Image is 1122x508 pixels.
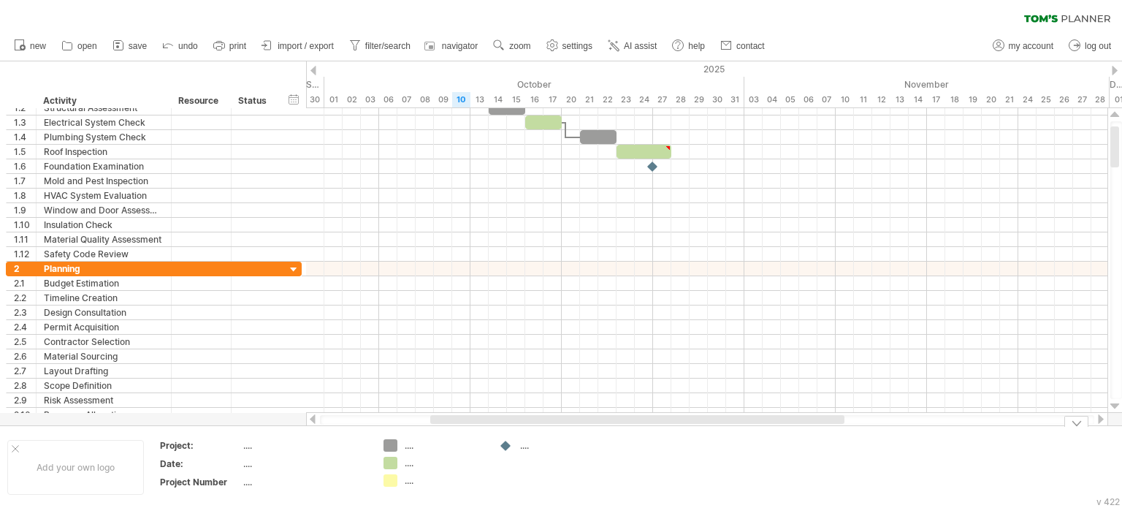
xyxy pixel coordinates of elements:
div: Contractor Selection [44,335,164,349]
span: my account [1009,41,1053,51]
span: undo [178,41,198,51]
span: new [30,41,46,51]
div: Electrical System Check [44,115,164,129]
div: Thursday, 23 October 2025 [617,92,635,107]
a: my account [989,37,1058,56]
div: Wednesday, 19 November 2025 [963,92,982,107]
div: Wednesday, 26 November 2025 [1055,92,1073,107]
div: Mold and Pest Inspection [44,174,164,188]
div: Insulation Check [44,218,164,232]
div: 2.6 [14,349,36,363]
div: Scope Definition [44,379,164,393]
div: .... [405,457,484,469]
div: 2.1 [14,276,36,290]
div: 2.9 [14,393,36,407]
div: Date: [160,458,240,470]
span: help [688,41,705,51]
div: .... [243,439,366,452]
div: Plumbing System Check [44,130,164,144]
div: Design Consultation [44,306,164,319]
div: Tuesday, 7 October 2025 [397,92,416,107]
div: 1.3 [14,115,36,129]
div: Tuesday, 30 September 2025 [306,92,324,107]
div: Thursday, 13 November 2025 [890,92,909,107]
div: Resource [178,94,223,108]
a: zoom [489,37,535,56]
div: Budget Estimation [44,276,164,290]
div: .... [520,439,600,452]
div: Window and Door Assessment [44,203,164,217]
div: Monday, 10 November 2025 [836,92,854,107]
a: open [58,37,102,56]
div: Tuesday, 11 November 2025 [854,92,872,107]
div: Friday, 31 October 2025 [726,92,744,107]
div: Planning [44,262,164,276]
div: Risk Assessment [44,393,164,407]
div: 1.6 [14,159,36,173]
span: import / export [278,41,334,51]
div: Monday, 24 November 2025 [1018,92,1037,107]
div: .... [405,474,484,487]
span: print [229,41,246,51]
div: Thursday, 30 October 2025 [708,92,726,107]
a: navigator [422,37,482,56]
div: Thursday, 16 October 2025 [525,92,543,107]
div: Monday, 6 October 2025 [379,92,397,107]
div: Wednesday, 29 October 2025 [690,92,708,107]
a: save [109,37,151,56]
span: save [129,41,147,51]
span: zoom [509,41,530,51]
div: Material Sourcing [44,349,164,363]
div: 1.5 [14,145,36,159]
span: log out [1085,41,1111,51]
div: November 2025 [744,77,1110,92]
span: navigator [442,41,478,51]
div: Friday, 7 November 2025 [817,92,836,107]
div: 2.2 [14,291,36,305]
span: open [77,41,97,51]
div: Friday, 17 October 2025 [543,92,562,107]
div: Wednesday, 5 November 2025 [781,92,799,107]
div: 1.10 [14,218,36,232]
div: Thursday, 9 October 2025 [434,92,452,107]
div: Friday, 21 November 2025 [1000,92,1018,107]
div: Add your own logo [7,440,144,495]
div: 1.8 [14,189,36,202]
div: Monday, 13 October 2025 [470,92,489,107]
div: 2.4 [14,320,36,334]
div: Status [238,94,270,108]
div: Wednesday, 15 October 2025 [507,92,525,107]
div: 2.8 [14,379,36,393]
div: Monday, 20 October 2025 [562,92,580,107]
div: Permit Acquisition [44,320,164,334]
div: Project Number [160,476,240,488]
a: filter/search [346,37,415,56]
div: 2.5 [14,335,36,349]
a: undo [159,37,202,56]
div: Friday, 10 October 2025 [452,92,470,107]
div: 2.3 [14,306,36,319]
div: .... [243,476,366,488]
div: Material Quality Assessment [44,232,164,246]
div: Tuesday, 4 November 2025 [763,92,781,107]
span: contact [736,41,765,51]
div: Layout Drafting [44,364,164,378]
div: Wednesday, 8 October 2025 [416,92,434,107]
div: 1.9 [14,203,36,217]
span: filter/search [365,41,411,51]
div: Friday, 28 November 2025 [1091,92,1110,107]
div: Friday, 14 November 2025 [909,92,927,107]
div: Timeline Creation [44,291,164,305]
div: Tuesday, 25 November 2025 [1037,92,1055,107]
div: .... [243,458,366,470]
div: Wednesday, 22 October 2025 [598,92,617,107]
div: 2 [14,262,36,276]
div: Tuesday, 14 October 2025 [489,92,507,107]
div: Tuesday, 18 November 2025 [945,92,963,107]
div: Safety Code Review [44,247,164,261]
div: Monday, 27 October 2025 [653,92,671,107]
a: print [210,37,251,56]
div: hide legend [1064,416,1088,427]
div: Resource Allocation [44,408,164,422]
div: Friday, 3 October 2025 [361,92,379,107]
